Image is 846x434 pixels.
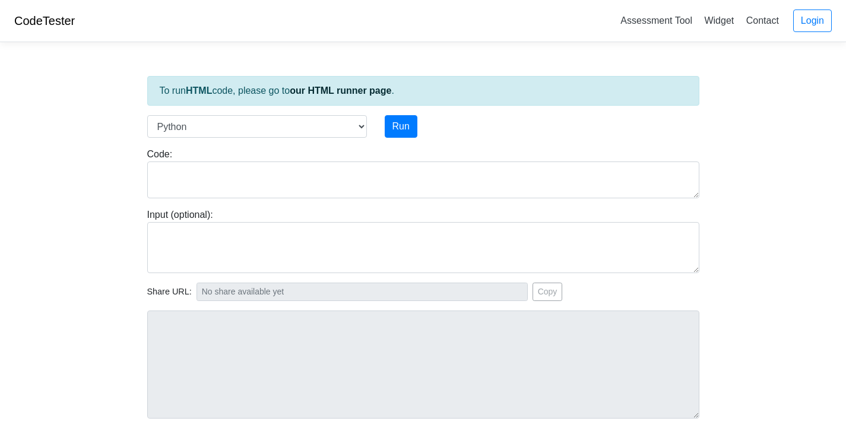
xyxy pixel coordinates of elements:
div: Code: [138,147,708,198]
a: Contact [742,11,784,30]
a: our HTML runner page [290,85,391,96]
button: Copy [533,283,563,301]
div: To run code, please go to . [147,76,699,106]
button: Run [385,115,417,138]
span: Share URL: [147,286,192,299]
a: CodeTester [14,14,75,27]
a: Widget [699,11,739,30]
a: Login [793,9,832,32]
input: No share available yet [197,283,528,301]
a: Assessment Tool [616,11,697,30]
div: Input (optional): [138,208,708,273]
strong: HTML [186,85,212,96]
